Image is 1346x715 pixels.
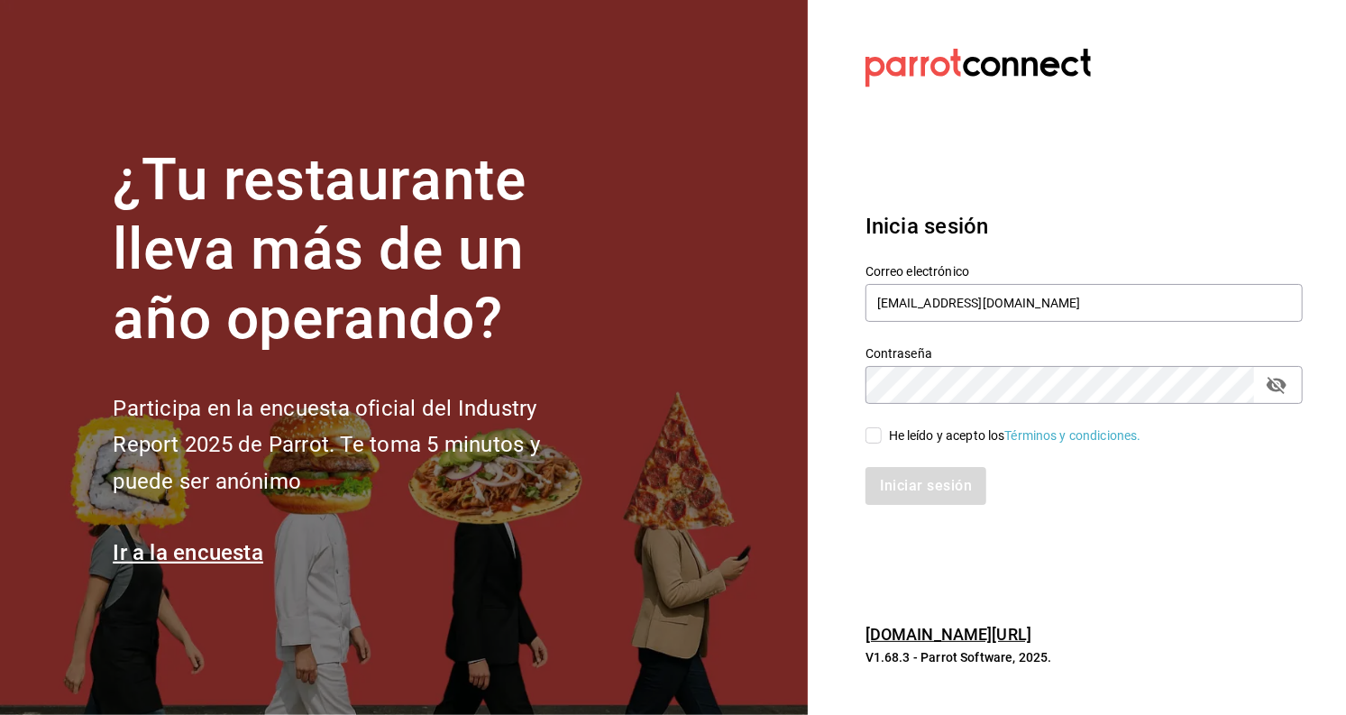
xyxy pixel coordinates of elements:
h3: Inicia sesión [865,210,1303,243]
input: Ingresa tu correo electrónico [865,284,1303,322]
div: He leído y acepto los [889,426,1141,445]
label: Correo electrónico [865,266,1303,279]
a: Ir a la encuesta [113,540,263,565]
p: V1.68.3 - Parrot Software, 2025. [865,648,1303,666]
h2: Participa en la encuesta oficial del Industry Report 2025 de Parrot. Te toma 5 minutos y puede se... [113,390,600,500]
a: [DOMAIN_NAME][URL] [865,625,1031,644]
label: Contraseña [865,348,1303,361]
h1: ¿Tu restaurante lleva más de un año operando? [113,146,600,353]
button: passwordField [1261,370,1292,400]
a: Términos y condiciones. [1005,428,1141,443]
